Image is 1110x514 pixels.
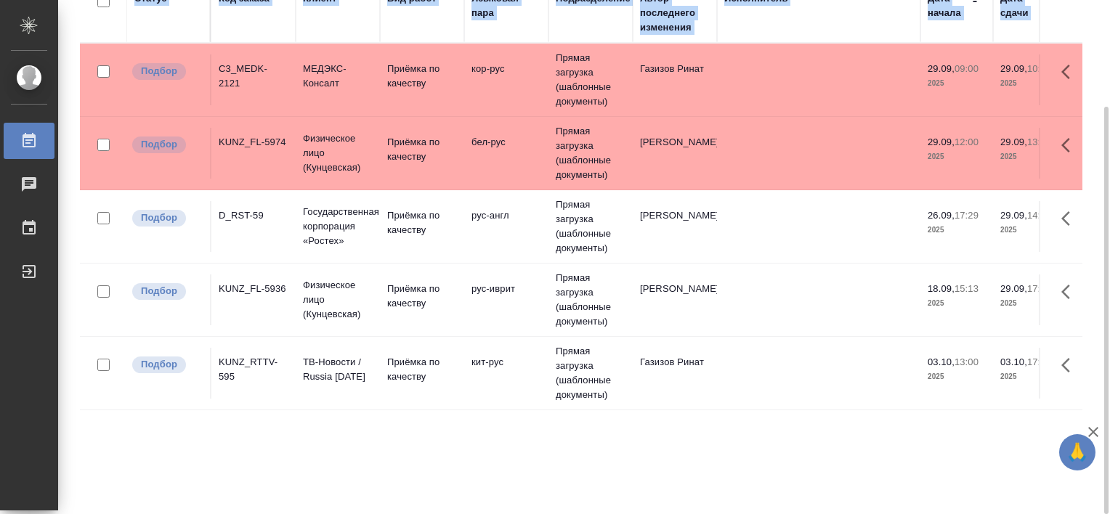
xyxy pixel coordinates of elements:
td: рус-англ [464,201,548,252]
td: бел-рус [464,128,548,179]
p: Приёмка по качеству [387,135,457,164]
p: 2025 [928,296,986,311]
td: рус-иврит [464,274,548,325]
button: Здесь прячутся важные кнопки [1053,128,1087,163]
p: 29.09, [1000,136,1027,147]
p: 2025 [1000,76,1058,91]
p: 10:00 [1027,63,1051,74]
p: 2025 [928,76,986,91]
p: 29.09, [928,63,955,74]
p: Приёмка по качеству [387,208,457,237]
button: 🙏 [1059,434,1095,470]
p: Приёмка по качеству [387,355,457,384]
p: ТВ-Новости / Russia [DATE] [303,355,373,384]
p: 29.09, [928,136,955,147]
p: 29.09, [1000,63,1027,74]
div: Можно подбирать исполнителей [131,355,203,375]
p: 03.10, [928,356,955,367]
p: 26.09, [928,210,955,221]
td: Газизов Ринат [633,348,717,399]
p: 2025 [1000,223,1058,237]
td: кит-рус [464,348,548,399]
p: 09:00 [955,63,979,74]
p: Приёмка по качеству [387,62,457,91]
td: кор-рус [464,54,548,105]
div: KUNZ_FL-5936 [219,282,288,296]
td: [PERSON_NAME] [633,201,717,252]
button: Здесь прячутся важные кнопки [1053,348,1087,383]
p: 17:00 [1027,283,1051,294]
p: 17:00 [1027,356,1051,367]
p: Физическое лицо (Кунцевская) [303,278,373,322]
p: Физическое лицо (Кунцевская) [303,131,373,175]
button: Здесь прячутся важные кнопки [1053,201,1087,236]
td: [PERSON_NAME] [633,274,717,325]
td: Газизов Ринат [633,54,717,105]
p: 2025 [1000,150,1058,164]
p: МЕДЭКС-Консалт [303,62,373,91]
td: Прямая загрузка (шаблонные документы) [548,117,633,189]
p: Государственная корпорация «Ростех» [303,205,373,248]
div: Можно подбирать исполнителей [131,135,203,155]
div: Можно подбирать исполнителей [131,282,203,301]
button: Здесь прячутся важные кнопки [1053,274,1087,309]
p: 2025 [928,150,986,164]
td: Прямая загрузка (шаблонные документы) [548,44,633,116]
p: 15:13 [955,283,979,294]
td: Прямая загрузка (шаблонные документы) [548,264,633,336]
p: 18.09, [928,283,955,294]
p: 2025 [1000,370,1058,384]
div: KUNZ_FL-5974 [219,135,288,150]
p: 13:00 [955,356,979,367]
p: 17:29 [955,210,979,221]
p: 13:00 [1027,136,1051,147]
p: Подбор [141,211,177,225]
button: Здесь прячутся важные кнопки [1053,54,1087,89]
div: D_RST-59 [219,208,288,223]
div: Можно подбирать исполнителей [131,208,203,228]
p: 14:00 [1027,210,1051,221]
p: 29.09, [1000,283,1027,294]
p: Подбор [141,357,177,372]
div: Можно подбирать исполнителей [131,62,203,81]
p: Приёмка по качеству [387,282,457,311]
p: 03.10, [1000,356,1027,367]
div: KUNZ_RTTV-595 [219,355,288,384]
div: C3_MEDK-2121 [219,62,288,91]
td: Прямая загрузка (шаблонные документы) [548,190,633,263]
p: 2025 [928,370,986,384]
p: 29.09, [1000,210,1027,221]
td: [PERSON_NAME] [633,128,717,179]
p: 2025 [1000,296,1058,311]
p: Подбор [141,64,177,78]
span: 🙏 [1065,437,1090,468]
p: Подбор [141,284,177,298]
td: Прямая загрузка (шаблонные документы) [548,337,633,409]
p: 12:00 [955,136,979,147]
p: Подбор [141,137,177,152]
p: 2025 [928,223,986,237]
